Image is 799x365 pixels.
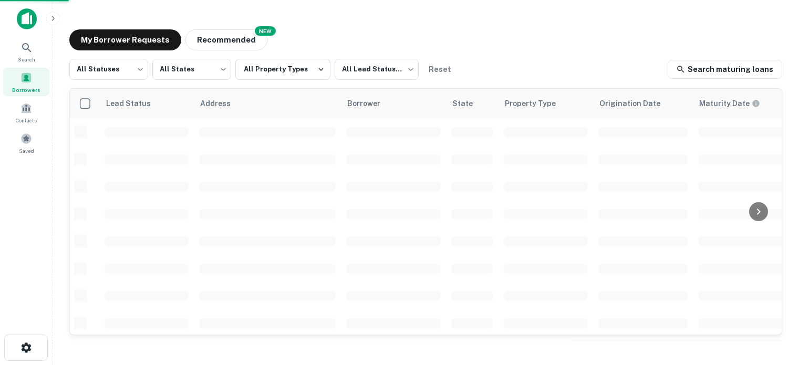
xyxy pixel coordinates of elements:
[19,147,34,155] span: Saved
[69,56,148,83] div: All Statuses
[106,97,164,110] span: Lead Status
[746,281,799,331] iframe: Chat Widget
[423,59,456,80] button: Reset
[200,97,244,110] span: Address
[341,89,446,118] th: Borrower
[335,56,419,83] div: All Lead Statuses
[699,98,774,109] span: Maturity dates displayed may be estimated. Please contact the lender for the most accurate maturi...
[194,89,341,118] th: Address
[99,89,194,118] th: Lead Status
[16,116,37,124] span: Contacts
[593,89,693,118] th: Origination Date
[3,98,49,127] a: Contacts
[599,97,674,110] span: Origination Date
[446,89,499,118] th: State
[668,60,782,79] a: Search maturing loans
[3,68,49,96] a: Borrowers
[699,98,760,109] div: Maturity dates displayed may be estimated. Please contact the lender for the most accurate maturi...
[255,26,276,36] div: NEW
[699,98,750,109] h6: Maturity Date
[185,29,267,50] button: Recommended
[18,55,35,64] span: Search
[235,59,330,80] button: All Property Types
[499,89,593,118] th: Property Type
[452,97,486,110] span: State
[152,56,231,83] div: All States
[12,86,40,94] span: Borrowers
[693,89,793,118] th: Maturity dates displayed may be estimated. Please contact the lender for the most accurate maturi...
[69,29,181,50] button: My Borrower Requests
[17,8,37,29] img: capitalize-icon.png
[505,97,569,110] span: Property Type
[347,97,394,110] span: Borrower
[3,129,49,157] a: Saved
[3,37,49,66] a: Search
